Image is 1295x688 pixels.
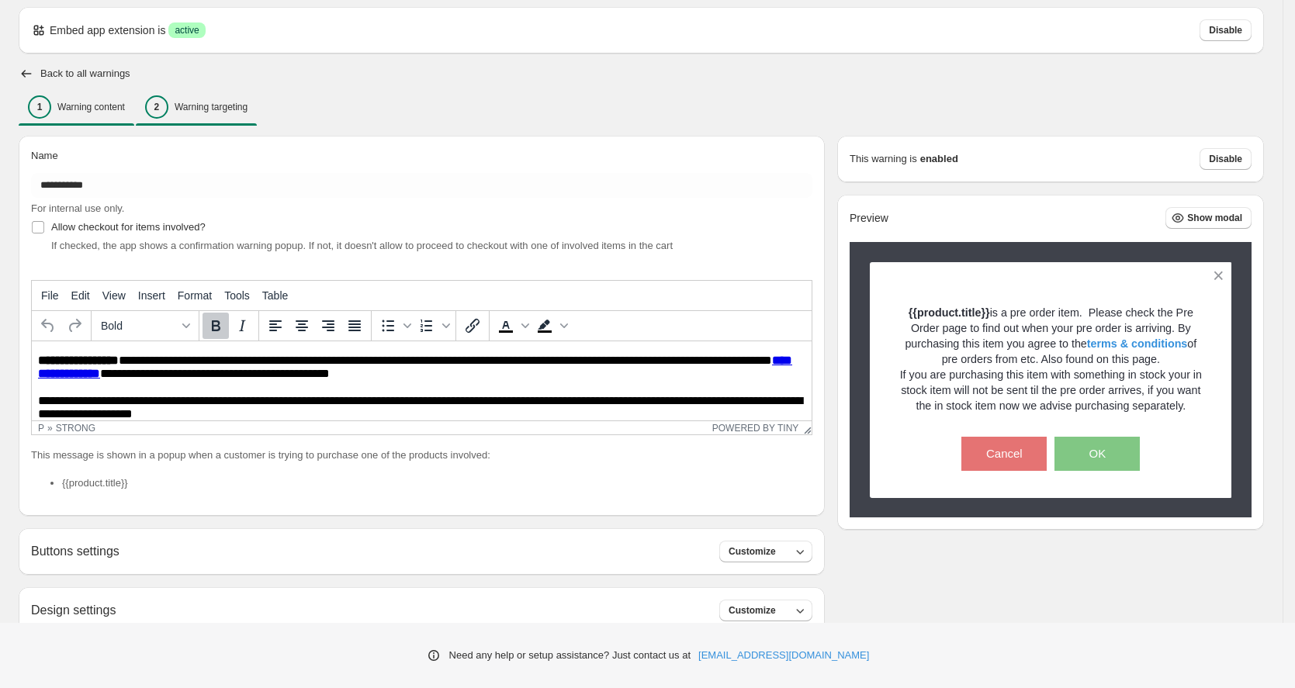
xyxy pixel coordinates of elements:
button: Formats [95,313,196,339]
button: Align right [315,313,341,339]
span: Name [31,150,58,161]
span: Bold [101,320,177,332]
p: is a pre order item. Please check the Pre Order page to find out when your pre order is arriving.... [897,305,1205,367]
div: Text color [493,313,532,339]
button: Justify [341,313,368,339]
span: active [175,24,199,36]
div: Numbered list [414,313,452,339]
div: Resize [798,421,812,434]
a: [EMAIL_ADDRESS][DOMAIN_NAME] [698,648,869,663]
span: Table [262,289,288,302]
span: For internal use only. [31,202,124,214]
button: Align center [289,313,315,339]
button: Insert/edit link [459,313,486,339]
span: Disable [1209,24,1242,36]
iframe: Rich Text Area [32,341,812,420]
button: Bold [203,313,229,339]
strong: enabled [920,151,958,167]
span: File [41,289,59,302]
button: Customize [719,600,812,621]
button: Disable [1200,19,1252,41]
button: Italic [229,313,255,339]
button: Disable [1200,148,1252,170]
h2: Buttons settings [31,544,119,558]
span: Customize [729,545,776,558]
span: Tools [224,289,250,302]
a: Powered by Tiny [712,423,799,434]
a: terms & conditions [1087,337,1187,350]
div: strong [56,423,95,434]
span: Edit [71,289,90,302]
div: 1 [28,95,51,119]
span: Show modal [1187,212,1242,224]
button: Customize [719,541,812,562]
h2: Design settings [31,603,116,617]
button: Align left [262,313,289,339]
button: 2Warning targeting [136,91,257,123]
button: OK [1054,437,1140,471]
p: Warning content [57,101,125,113]
h2: Back to all warnings [40,67,130,80]
p: Embed app extension is [50,22,165,38]
button: Cancel [961,437,1047,471]
p: If you are purchasing this item with something in stock your in stock item will not be sent til t... [897,367,1205,413]
span: Format [178,289,212,302]
strong: {{product.title}} [909,306,990,319]
span: Disable [1209,153,1242,165]
button: Undo [35,313,61,339]
li: {{product.title}} [62,475,812,491]
button: Redo [61,313,88,339]
div: » [47,423,53,434]
span: Customize [729,604,776,617]
button: 1Warning content [19,91,134,123]
div: Background color [532,313,570,339]
span: View [102,289,126,302]
div: p [38,423,44,434]
span: If checked, the app shows a confirmation warning popup. If not, it doesn't allow to proceed to ch... [51,240,673,251]
span: Insert [138,289,165,302]
p: This warning is [850,151,917,167]
p: This message is shown in a popup when a customer is trying to purchase one of the products involved: [31,448,812,463]
span: Allow checkout for items involved? [51,221,206,233]
p: Warning targeting [175,101,248,113]
h2: Preview [850,212,888,225]
div: Bullet list [375,313,414,339]
button: Show modal [1165,207,1252,229]
div: 2 [145,95,168,119]
body: Rich Text Area. Press ALT-0 for help. [6,12,774,81]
